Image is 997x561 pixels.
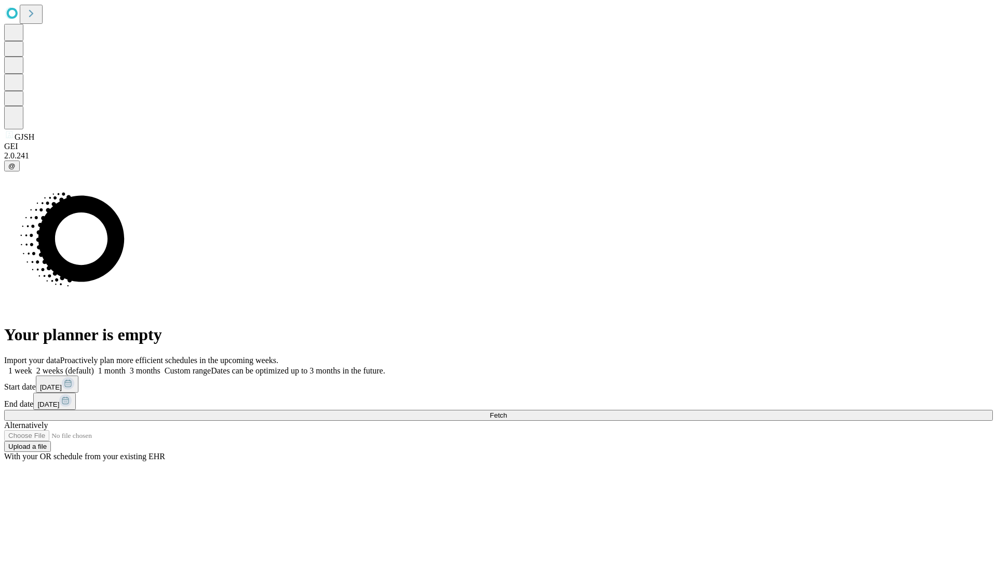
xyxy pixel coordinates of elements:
span: @ [8,162,16,170]
span: 2 weeks (default) [36,366,94,375]
div: GEI [4,142,993,151]
h1: Your planner is empty [4,325,993,344]
span: Alternatively [4,421,48,430]
div: End date [4,393,993,410]
button: [DATE] [36,376,78,393]
span: [DATE] [37,400,59,408]
span: 3 months [130,366,160,375]
div: Start date [4,376,993,393]
span: [DATE] [40,383,62,391]
span: With your OR schedule from your existing EHR [4,452,165,461]
span: Fetch [490,411,507,419]
span: 1 month [98,366,126,375]
span: 1 week [8,366,32,375]
button: Fetch [4,410,993,421]
span: Proactively plan more efficient schedules in the upcoming weeks. [60,356,278,365]
span: GJSH [15,132,34,141]
button: [DATE] [33,393,76,410]
span: Custom range [165,366,211,375]
div: 2.0.241 [4,151,993,161]
span: Import your data [4,356,60,365]
span: Dates can be optimized up to 3 months in the future. [211,366,385,375]
button: @ [4,161,20,171]
button: Upload a file [4,441,51,452]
